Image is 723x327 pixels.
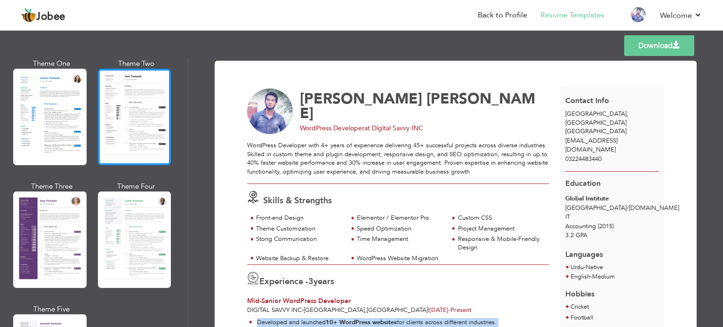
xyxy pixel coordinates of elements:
span: [EMAIL_ADDRESS][DOMAIN_NAME] [565,136,618,154]
div: Global Institute [565,194,659,203]
div: Theme Four [100,182,173,191]
span: [PERSON_NAME] [300,89,422,109]
a: Welcome [660,10,702,21]
span: / [627,204,629,212]
img: Profile Img [631,7,646,22]
div: Theme Three [15,182,88,191]
div: Theme One [15,59,88,69]
span: 3.2 GPA [565,231,587,239]
strong: 10+ WordPress websites [326,318,397,327]
span: | [428,306,429,314]
div: Project Management [458,224,544,233]
div: Front-end Design [256,214,342,223]
span: Football [570,313,593,322]
div: Elementor / Elementor Pro [357,214,443,223]
a: Jobee [21,8,65,23]
p: Developed and launched for clients across different industries. [257,318,535,327]
a: Back to Profile [478,10,527,21]
span: - [302,306,304,314]
span: (2015) [598,222,614,231]
span: Hobbies [565,289,594,299]
span: - [449,306,450,314]
span: [GEOGRAPHIC_DATA] [304,306,365,314]
span: 3 [308,276,313,287]
span: 03224483440 [565,155,602,163]
span: Mid-Senior WordPress Developer [247,296,351,305]
span: at Digital Savvy INC [364,124,423,133]
span: , [365,306,367,314]
span: Jobee [36,12,65,22]
img: No image [247,88,293,135]
div: Time Management [357,235,443,244]
div: Theme Two [100,59,173,69]
li: Native [570,263,603,272]
span: Skills & Strengths [263,195,332,207]
span: Present [429,306,472,314]
a: Resume Templates [540,10,604,21]
span: [GEOGRAPHIC_DATA] [367,306,428,314]
span: Accounting [565,222,596,231]
span: Education [565,178,601,189]
div: Website Backup & Restore [256,254,342,263]
span: WordPress Developer [300,124,364,133]
span: [GEOGRAPHIC_DATA] [565,127,627,136]
img: jobee.io [21,8,36,23]
div: [GEOGRAPHIC_DATA] [560,110,665,136]
span: Experience - [259,276,308,287]
span: Contact Info [565,96,609,106]
span: Languages [565,242,603,260]
div: Custom CSS [458,214,544,223]
span: [PERSON_NAME] [300,89,535,123]
div: Responsive & Mobile-Friendly Design [458,235,544,252]
span: - [590,272,592,281]
span: [DATE] [429,306,450,314]
div: Speed Optimization [357,224,443,233]
span: Urdu [570,263,584,271]
div: Theme Customization [256,224,342,233]
div: Stong Communication [256,235,342,244]
span: [GEOGRAPHIC_DATA] [DOMAIN_NAME] IT [565,204,679,221]
label: years [308,276,334,288]
span: Digital Savvy INC [247,306,302,314]
span: Cricket [570,303,589,311]
li: Medium [570,272,615,282]
a: Download [624,35,694,56]
span: - [584,263,586,271]
span: [GEOGRAPHIC_DATA] [565,110,627,118]
div: WordPress Developer with 4+ years of experience delivering 45+ successful projects across diverse... [247,141,549,176]
div: WordPress Website Migration [357,254,443,263]
span: , [627,110,628,118]
div: Theme Five [15,304,88,314]
span: English [570,272,590,281]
